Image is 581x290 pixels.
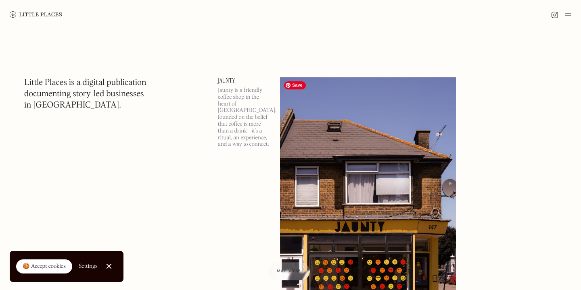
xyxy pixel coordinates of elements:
div: 🍪 Accept cookies [23,263,66,271]
a: Jaunty [218,77,270,84]
a: Map view [268,263,310,280]
a: Close Cookie Popup [101,258,117,274]
div: Settings [79,263,98,269]
p: Jaunty is a friendly coffee shop in the heart of [GEOGRAPHIC_DATA], founded on the belief that co... [218,87,270,148]
span: Save [284,81,306,89]
h1: Little Places is a digital publication documenting story-led businesses in [GEOGRAPHIC_DATA]. [24,77,146,111]
span: Map view [277,269,301,273]
a: 🍪 Accept cookies [16,259,72,274]
a: Settings [79,257,98,275]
